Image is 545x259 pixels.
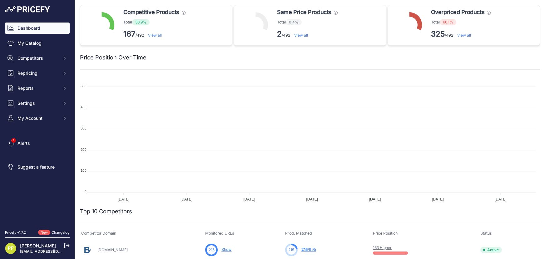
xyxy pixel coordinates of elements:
span: Overpriced Products [431,8,484,17]
span: 215 [209,247,215,253]
span: Status [480,231,492,236]
a: 163 Higher [373,245,392,250]
tspan: [DATE] [243,197,255,201]
a: Alerts [5,138,70,149]
tspan: 0 [84,190,86,194]
span: Monitored URLs [205,231,234,236]
img: Pricefy Logo [5,6,50,13]
tspan: 100 [81,169,86,172]
tspan: [DATE] [369,197,381,201]
a: 215/995 [301,247,316,252]
tspan: [DATE] [181,197,192,201]
span: Prod. Matched [285,231,312,236]
button: Reports [5,83,70,94]
span: 0.4% [286,19,302,25]
p: Total [123,19,186,25]
tspan: 300 [81,126,86,130]
a: Show [221,247,231,252]
a: Changelog [52,230,70,235]
tspan: 500 [81,84,86,88]
button: Repricing [5,68,70,79]
span: Competitor Domain [81,231,116,236]
span: New [38,230,50,235]
span: 33.9% [132,19,150,25]
button: Competitors [5,53,70,64]
button: Settings [5,98,70,109]
span: Reports [17,85,58,91]
tspan: [DATE] [432,197,444,201]
nav: Sidebar [5,23,70,222]
a: [EMAIL_ADDRESS][DOMAIN_NAME] [20,249,85,254]
tspan: 200 [81,148,86,151]
span: 66.1% [440,19,456,25]
span: 215 [288,247,294,253]
h2: Price Position Over Time [80,53,146,62]
a: View all [294,33,308,38]
p: Total [431,19,491,25]
button: My Account [5,113,70,124]
span: Settings [17,100,58,106]
tspan: [DATE] [495,197,507,201]
span: Competitors [17,55,58,61]
span: Competitive Products [123,8,179,17]
div: Pricefy v1.7.2 [5,230,26,235]
h2: Top 10 Competitors [80,207,132,216]
p: /492 [277,29,337,39]
span: Active [480,247,502,253]
a: My Catalog [5,38,70,49]
strong: 325 [431,29,445,38]
a: Suggest a feature [5,161,70,173]
tspan: [DATE] [306,197,318,201]
p: /492 [431,29,491,39]
a: View all [148,33,162,38]
span: Same Price Products [277,8,331,17]
p: /492 [123,29,186,39]
a: [DOMAIN_NAME] [97,247,128,252]
span: Price Position [373,231,398,236]
p: Total [277,19,337,25]
span: Repricing [17,70,58,76]
strong: 2 [277,29,282,38]
a: Dashboard [5,23,70,34]
strong: 167 [123,29,136,38]
span: My Account [17,115,58,121]
tspan: 400 [81,105,86,109]
a: [PERSON_NAME] [20,243,56,248]
span: 215 [301,247,308,252]
a: View all [457,33,471,38]
tspan: [DATE] [118,197,130,201]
